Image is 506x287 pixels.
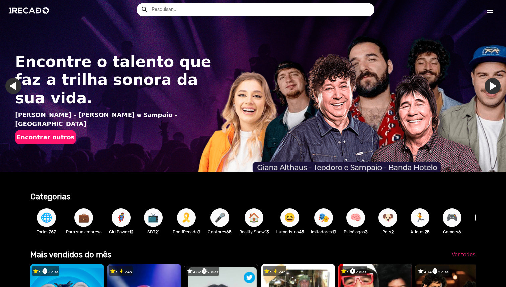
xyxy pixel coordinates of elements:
[245,208,263,227] button: 🏠
[299,229,304,234] b: 45
[346,208,365,227] button: 🧠
[239,229,269,235] p: Reality Show
[382,208,394,227] span: 🐶
[15,110,218,128] p: [PERSON_NAME] - [PERSON_NAME] e Sampaio - [GEOGRAPHIC_DATA]
[112,208,131,227] button: 🦸‍♀️
[276,229,304,235] p: Humoristas
[15,130,76,144] button: Encontrar outros
[365,229,368,234] b: 3
[318,208,329,227] span: 🎭
[141,229,166,235] p: SBT
[30,250,111,259] b: Mais vendidos do mês
[248,208,260,227] span: 🏠
[391,229,394,234] b: 2
[378,208,397,227] button: 🐶
[350,208,361,227] span: 🧠
[155,229,159,234] b: 21
[485,78,501,94] a: Ir para o próximo slide
[458,229,461,234] b: 6
[452,251,475,258] span: Ver todos
[181,208,192,227] span: 🎗️
[177,208,196,227] button: 🎗️
[41,208,52,227] span: 🌐
[207,229,233,235] p: Cantores
[265,229,269,234] b: 13
[311,229,336,235] p: Imitadores
[414,208,426,227] span: 🏃
[214,208,226,227] span: 🎤
[115,208,127,227] span: 🦸‍♀️
[472,229,497,235] p: Sósia
[37,208,56,227] button: 🌐
[30,192,70,201] b: Categorias
[141,6,149,14] mat-icon: Example home icon
[343,229,368,235] p: Psicólogos
[411,208,429,227] button: 🏃
[198,229,200,234] b: 9
[78,208,89,227] span: 💼
[210,208,229,227] button: 🎤
[332,229,336,234] b: 19
[446,208,458,227] span: 🎮
[138,3,150,15] button: Example home icon
[129,229,133,234] b: 12
[486,7,494,15] mat-icon: Início
[280,208,299,227] button: 😆
[49,229,56,234] b: 767
[66,229,102,235] p: Para sua empresa
[375,229,401,235] p: Pets
[443,208,461,227] button: 🎮
[147,3,374,16] input: Pesquisar...
[15,53,218,107] h1: Encontre o talento que faz a trilha sonora da sua vida.
[314,208,333,227] button: 🎭
[5,78,21,94] a: Ir para o último slide
[74,208,93,227] button: 💼
[226,229,232,234] b: 65
[108,229,134,235] p: Girl Power
[144,208,163,227] button: 📺
[439,229,465,235] p: Gamers
[407,229,433,235] p: Atletas
[173,229,200,235] p: Doe 1Recado
[34,229,59,235] p: Todos
[148,208,159,227] span: 📺
[284,208,296,227] span: 😆
[425,229,430,234] b: 25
